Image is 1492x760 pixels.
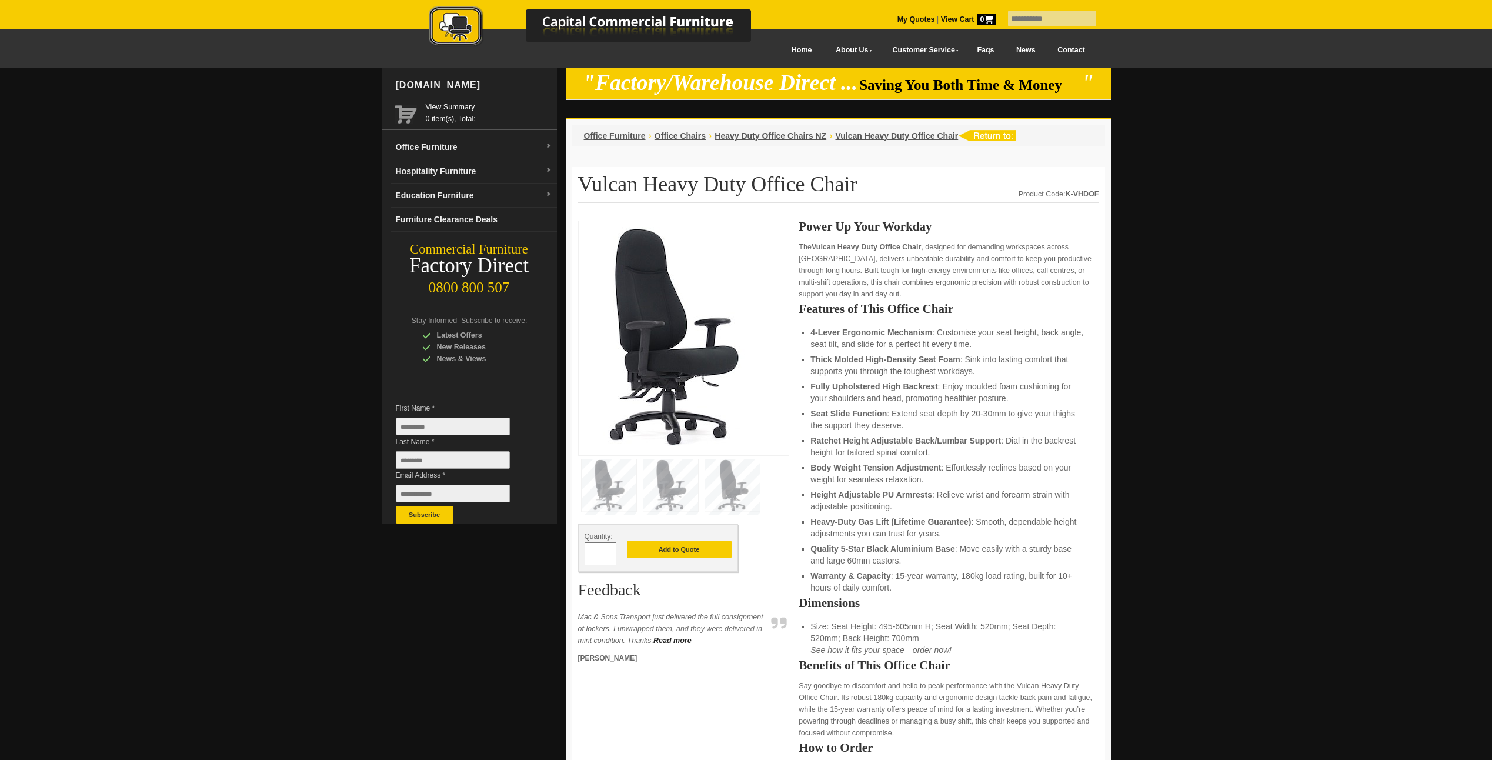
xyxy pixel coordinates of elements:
a: View Cart0 [939,15,996,24]
strong: Quality 5-Star Black Aluminium Base [810,544,954,554]
li: : Move easily with a sturdy base and large 60mm castors. [810,543,1087,566]
a: Office Chairs [655,131,706,141]
img: Vulcan Heavy Duty Office Chair with 180kg capacity, ergonomic 4-lever adjustments, and high-densi... [585,227,761,446]
li: › [829,130,832,142]
a: Capital Commercial Furniture Logo [396,6,808,52]
h2: Features of This Office Chair [799,303,1099,315]
div: 0800 800 507 [382,274,557,296]
a: Office Furniture [584,131,646,141]
strong: View Cart [941,15,996,24]
img: dropdown [545,191,552,198]
a: Vulcan Heavy Duty Office Chair [835,131,958,141]
h1: Vulcan Heavy Duty Office Chair [578,173,1099,203]
strong: Heavy-Duty Gas Lift (Lifetime Guarantee) [810,517,971,526]
h2: Feedback [578,581,790,604]
a: Education Furnituredropdown [391,184,557,208]
li: : 15-year warranty, 180kg load rating, built for 10+ hours of daily comfort. [810,570,1087,594]
li: › [649,130,652,142]
img: Capital Commercial Furniture Logo [396,6,808,49]
strong: 4-Lever Ergonomic Mechanism [810,328,932,337]
strong: Ratchet Height Adjustable Back/Lumbar Support [810,436,1001,445]
a: My Quotes [897,15,935,24]
strong: Vulcan Heavy Duty Office Chair [812,243,921,251]
div: [DOMAIN_NAME] [391,68,557,103]
a: View Summary [426,101,552,113]
a: Contact [1046,37,1096,64]
div: News & Views [422,353,534,365]
div: Product Code: [1019,188,1099,200]
span: 0 [977,14,996,25]
span: Last Name * [396,436,528,448]
strong: Warranty & Capacity [810,571,890,581]
p: Say goodbye to discomfort and hello to peak performance with the Vulcan Heavy Duty Office Chair. ... [799,680,1099,739]
a: About Us [823,37,879,64]
div: Factory Direct [382,258,557,274]
a: Furniture Clearance Deals [391,208,557,232]
span: Email Address * [396,469,528,481]
li: : Customise your seat height, back angle, seat tilt, and slide for a perfect fit every time. [810,326,1087,350]
li: : Extend seat depth by 20-30mm to give your thighs the support they deserve. [810,408,1087,431]
a: Heavy Duty Office Chairs NZ [715,131,826,141]
em: " [1082,71,1094,95]
li: : Sink into lasting comfort that supports you through the toughest workdays. [810,354,1087,377]
img: dropdown [545,143,552,150]
span: Saving You Both Time & Money [859,77,1080,93]
h2: Power Up Your Workday [799,221,1099,232]
p: Mac & Sons Transport just delivered the full consignment of lockers. I unwrapped them, and they w... [578,611,766,646]
strong: Seat Slide Function [810,409,887,418]
span: 0 item(s), Total: [426,101,552,123]
div: Latest Offers [422,329,534,341]
h2: How to Order [799,742,1099,754]
a: Faqs [966,37,1006,64]
img: return to [958,130,1016,141]
strong: Fully Upholstered High Backrest [810,382,937,391]
div: New Releases [422,341,534,353]
h2: Dimensions [799,597,1099,609]
li: : Dial in the backrest height for tailored spinal comfort. [810,435,1087,458]
a: News [1005,37,1046,64]
strong: Body Weight Tension Adjustment [810,463,941,472]
div: Commercial Furniture [382,241,557,258]
a: Office Furnituredropdown [391,135,557,159]
p: [PERSON_NAME] [578,652,766,664]
a: Hospitality Furnituredropdown [391,159,557,184]
h2: Benefits of This Office Chair [799,659,1099,671]
li: : Smooth, dependable height adjustments you can trust for years. [810,516,1087,539]
button: Subscribe [396,506,453,524]
li: : Relieve wrist and forearm strain with adjustable positioning. [810,489,1087,512]
button: Add to Quote [627,541,732,558]
span: First Name * [396,402,528,414]
a: Read more [653,636,692,645]
input: Last Name * [396,451,510,469]
input: Email Address * [396,485,510,502]
li: Size: Seat Height: 495-605mm H; Seat Width: 520mm; Seat Depth: 520mm; Back Height: 700mm [810,621,1087,656]
input: First Name * [396,418,510,435]
em: "Factory/Warehouse Direct ... [583,71,857,95]
em: See how it fits your space—order now! [810,645,952,655]
span: Subscribe to receive: [461,316,527,325]
strong: K-VHDOF [1066,190,1099,198]
a: Customer Service [879,37,966,64]
span: Stay Informed [412,316,458,325]
p: The , designed for demanding workspaces across [GEOGRAPHIC_DATA], delivers unbeatable durability ... [799,241,1099,300]
strong: Height Adjustable PU Armrests [810,490,932,499]
span: Quantity: [585,532,613,541]
strong: Thick Molded High-Density Seat Foam [810,355,960,364]
li: › [709,130,712,142]
li: : Enjoy moulded foam cushioning for your shoulders and head, promoting healthier posture. [810,381,1087,404]
li: : Effortlessly reclines based on your weight for seamless relaxation. [810,462,1087,485]
img: dropdown [545,167,552,174]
